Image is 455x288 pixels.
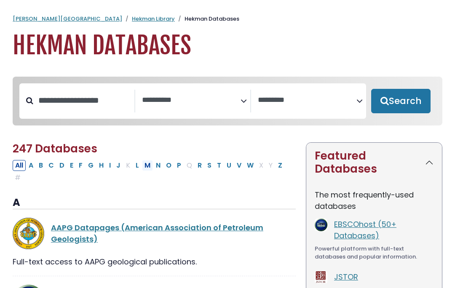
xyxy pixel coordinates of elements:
input: Search database by title or keyword [33,93,134,107]
button: Filter Results O [163,160,174,171]
button: Submit for Search Results [371,89,431,113]
button: Filter Results P [174,160,184,171]
a: EBSCOhost (50+ Databases) [334,219,396,241]
button: Filter Results U [224,160,234,171]
button: Filter Results A [26,160,36,171]
button: Filter Results G [86,160,96,171]
button: All [13,160,26,171]
a: Hekman Library [132,15,175,23]
h1: Hekman Databases [13,32,442,60]
button: Filter Results R [195,160,204,171]
button: Filter Results S [205,160,214,171]
button: Featured Databases [306,143,442,182]
a: AAPG Datapages (American Association of Petroleum Geologists) [51,222,263,244]
a: JSTOR [334,272,358,282]
button: Filter Results J [114,160,123,171]
textarea: Search [142,96,241,105]
div: Alpha-list to filter by first letter of database name [13,160,286,182]
div: Full-text access to AAPG geological publications. [13,256,296,267]
button: Filter Results E [67,160,76,171]
button: Filter Results W [244,160,256,171]
button: Filter Results B [36,160,45,171]
button: Filter Results L [133,160,142,171]
button: Filter Results M [142,160,153,171]
nav: breadcrumb [13,15,442,23]
button: Filter Results F [76,160,85,171]
span: 247 Databases [13,141,97,156]
button: Filter Results H [96,160,106,171]
button: Filter Results I [107,160,113,171]
li: Hekman Databases [175,15,239,23]
button: Filter Results T [214,160,224,171]
nav: Search filters [13,77,442,125]
button: Filter Results C [46,160,56,171]
h3: A [13,197,296,209]
button: Filter Results N [153,160,163,171]
div: Powerful platform with full-text databases and popular information. [315,245,434,261]
button: Filter Results D [57,160,67,171]
textarea: Search [258,96,356,105]
button: Filter Results Z [276,160,285,171]
p: The most frequently-used databases [315,189,434,212]
a: [PERSON_NAME][GEOGRAPHIC_DATA] [13,15,122,23]
button: Filter Results V [234,160,244,171]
